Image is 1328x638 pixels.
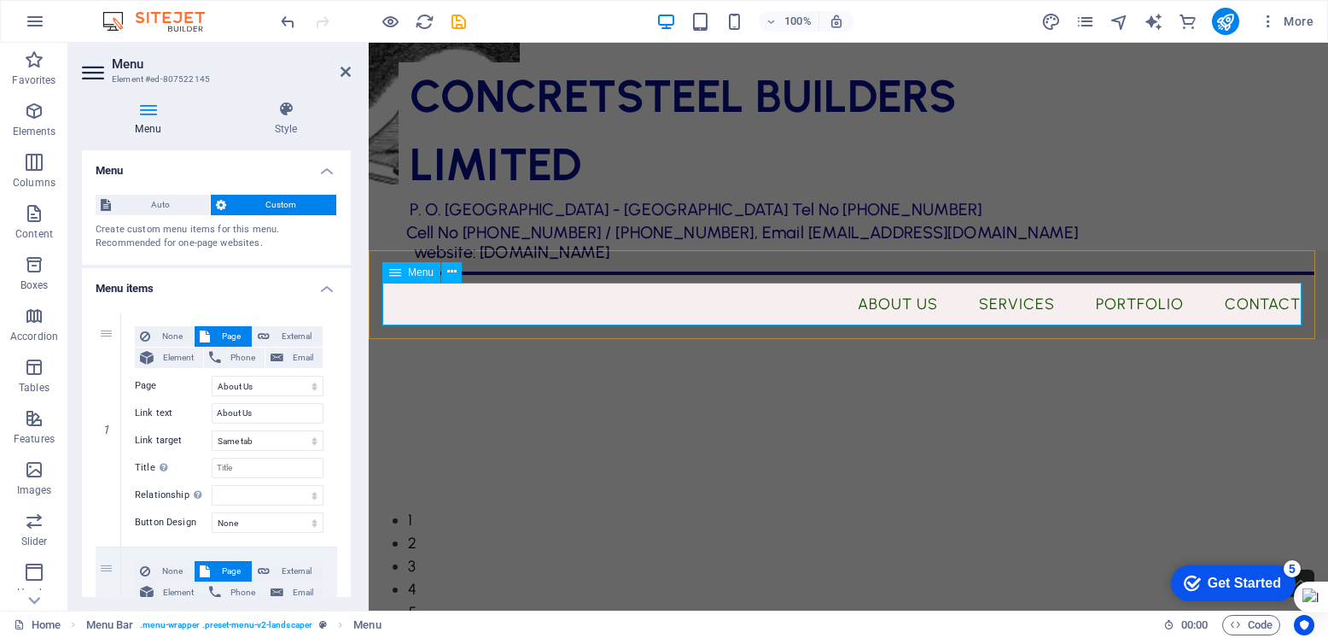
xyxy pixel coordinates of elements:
[1260,13,1313,30] span: More
[1294,615,1314,635] button: Usercentrics
[215,561,247,582] span: Page
[1144,12,1163,32] i: AI Writer
[30,26,600,149] span: CONCRETSTEEL BUILDERS LIMITED
[17,483,52,497] p: Images
[353,615,381,635] span: Click to select. Double-click to edit
[135,348,203,368] button: Element
[135,582,203,603] button: Element
[38,179,710,200] span: Cell No [PHONE_NUMBER] / [PHONE_NUMBER], Email [EMAIL_ADDRESS][DOMAIN_NAME]
[13,176,55,190] p: Columns
[10,330,58,343] p: Accordion
[829,14,844,29] i: On resize automatically adjust zoom level to fit chosen device.
[41,157,613,178] span: P. O. [GEOGRAPHIC_DATA] - [GEOGRAPHIC_DATA] Tel No [PHONE_NUMBER]
[1178,11,1198,32] button: commerce
[195,326,252,347] button: Page
[265,582,323,603] button: Email
[14,615,61,635] a: Click to cancel selection. Double-click to open Pages
[135,458,212,478] label: Title
[275,326,317,347] span: External
[288,348,317,368] span: Email
[1041,12,1061,32] i: Design (Ctrl+Alt+Y)
[253,326,323,347] button: External
[1163,615,1209,635] h6: Session time
[20,278,49,292] p: Boxes
[1041,11,1062,32] button: design
[86,615,382,635] nav: breadcrumb
[135,485,212,506] label: Relationship
[135,512,212,533] label: Button Design
[21,535,48,548] p: Slider
[159,582,198,603] span: Element
[212,458,323,478] input: Title
[1144,11,1164,32] button: text_generator
[82,268,351,299] h4: Menu items
[449,12,469,32] i: Save (Ctrl+S)
[253,561,323,582] button: External
[278,12,298,32] i: Undo: Change text (Ctrl+Z)
[86,615,134,635] span: Click to select. Double-click to edit
[140,615,312,635] span: . menu-wrapper .preset-menu-v2-landscaper
[204,582,265,603] button: Phone
[1253,8,1320,35] button: More
[1212,8,1239,35] button: publish
[14,9,138,44] div: Get Started 5 items remaining, 0% complete
[82,150,351,181] h4: Menu
[12,73,55,87] p: Favorites
[1110,12,1129,32] i: Navigator
[414,11,434,32] button: reload
[126,3,143,20] div: 5
[13,125,56,138] p: Elements
[1110,11,1130,32] button: navigator
[82,101,221,137] h4: Menu
[112,72,317,87] h3: Element #ed-807522145
[1075,12,1095,32] i: Pages (Ctrl+Alt+S)
[96,223,337,251] div: Create custom menu items for this menu. Recommended for one-page websites.
[408,267,434,278] span: Menu
[50,19,124,34] div: Get Started
[211,195,337,215] button: Custom
[226,582,259,603] span: Phone
[1230,615,1273,635] span: Code
[96,195,210,215] button: Auto
[265,348,323,368] button: Email
[221,101,351,137] h4: Style
[319,620,327,629] i: This element is a customizable preset
[1075,11,1096,32] button: pages
[288,582,317,603] span: Email
[94,423,119,436] em: 1
[135,561,194,582] button: None
[1193,618,1196,631] span: :
[277,11,298,32] button: undo
[448,11,469,32] button: save
[15,227,53,241] p: Content
[784,11,812,32] h6: 100%
[212,403,323,424] input: Link text...
[159,348,198,368] span: Element
[1215,12,1235,32] i: Publish
[14,432,55,446] p: Features
[215,326,247,347] span: Page
[1222,615,1280,635] button: Code
[17,586,51,600] p: Header
[759,11,819,32] button: 100%
[380,11,400,32] button: Click here to leave preview mode and continue editing
[116,195,205,215] span: Auto
[275,561,317,582] span: External
[204,348,265,368] button: Phone
[415,12,434,32] i: Reload page
[112,56,351,72] h2: Menu
[155,326,189,347] span: None
[226,348,259,368] span: Phone
[135,376,212,396] label: Page
[135,326,194,347] button: None
[155,561,189,582] span: None
[1181,615,1208,635] span: 00 00
[231,195,332,215] span: Custom
[98,11,226,32] img: Editor Logo
[195,561,252,582] button: Page
[19,381,50,395] p: Tables
[135,403,212,424] label: Link text
[1178,12,1197,32] i: Commerce
[135,430,212,451] label: Link target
